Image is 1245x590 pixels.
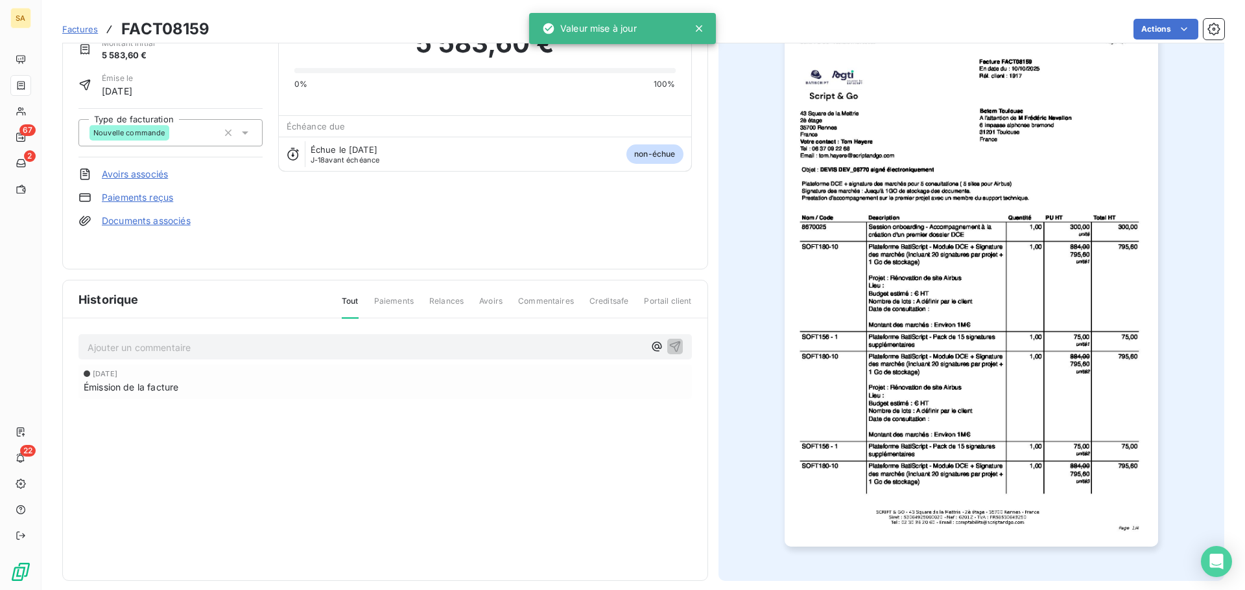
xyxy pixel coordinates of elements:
[102,168,168,181] a: Avoirs associés
[19,124,36,136] span: 67
[429,295,464,317] span: Relances
[644,295,691,317] span: Portail client
[93,370,117,378] span: [DATE]
[1201,546,1232,577] div: Open Intercom Messenger
[102,49,155,62] span: 5 583,60 €
[311,156,380,164] span: avant échéance
[20,445,36,457] span: 22
[626,144,683,164] span: non-échue
[10,8,31,28] div: SA
[542,17,637,40] div: Valeur mise à jour
[374,295,414,317] span: Paiements
[311,144,377,155] span: Échue le [DATE]
[518,295,574,317] span: Commentaires
[654,78,676,90] span: 100%
[121,17,209,41] h3: FACT08159
[287,121,346,131] span: Échéance due
[294,78,307,90] span: 0%
[93,129,165,137] span: Nouvelle commande
[416,24,554,63] span: 5 583,60 €
[102,214,191,227] a: Documents associés
[589,295,629,317] span: Creditsafe
[102,73,133,84] span: Émise le
[102,84,133,98] span: [DATE]
[311,155,326,165] span: J-18
[1133,19,1198,40] button: Actions
[102,38,155,49] span: Montant initial
[785,19,1158,547] img: invoice_thumbnail
[78,291,139,308] span: Historique
[84,380,178,394] span: Émission de la facture
[102,191,173,204] a: Paiements reçus
[24,150,36,162] span: 2
[62,23,98,36] a: Factures
[342,295,359,319] span: Tout
[10,562,31,582] img: Logo LeanPay
[479,295,503,317] span: Avoirs
[62,24,98,34] span: Factures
